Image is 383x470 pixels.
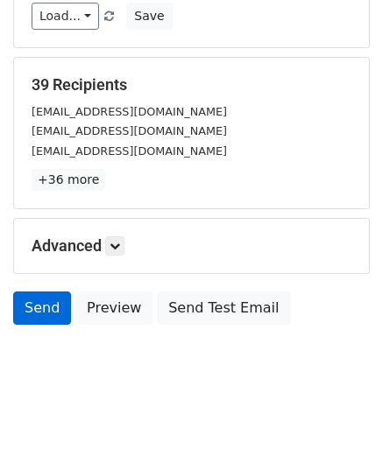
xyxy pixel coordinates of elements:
[32,144,227,158] small: [EMAIL_ADDRESS][DOMAIN_NAME]
[157,291,290,325] a: Send Test Email
[32,124,227,137] small: [EMAIL_ADDRESS][DOMAIN_NAME]
[32,75,351,95] h5: 39 Recipients
[32,169,105,191] a: +36 more
[32,3,99,30] a: Load...
[13,291,71,325] a: Send
[126,3,172,30] button: Save
[75,291,152,325] a: Preview
[295,386,383,470] iframe: Chat Widget
[32,105,227,118] small: [EMAIL_ADDRESS][DOMAIN_NAME]
[32,236,351,256] h5: Advanced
